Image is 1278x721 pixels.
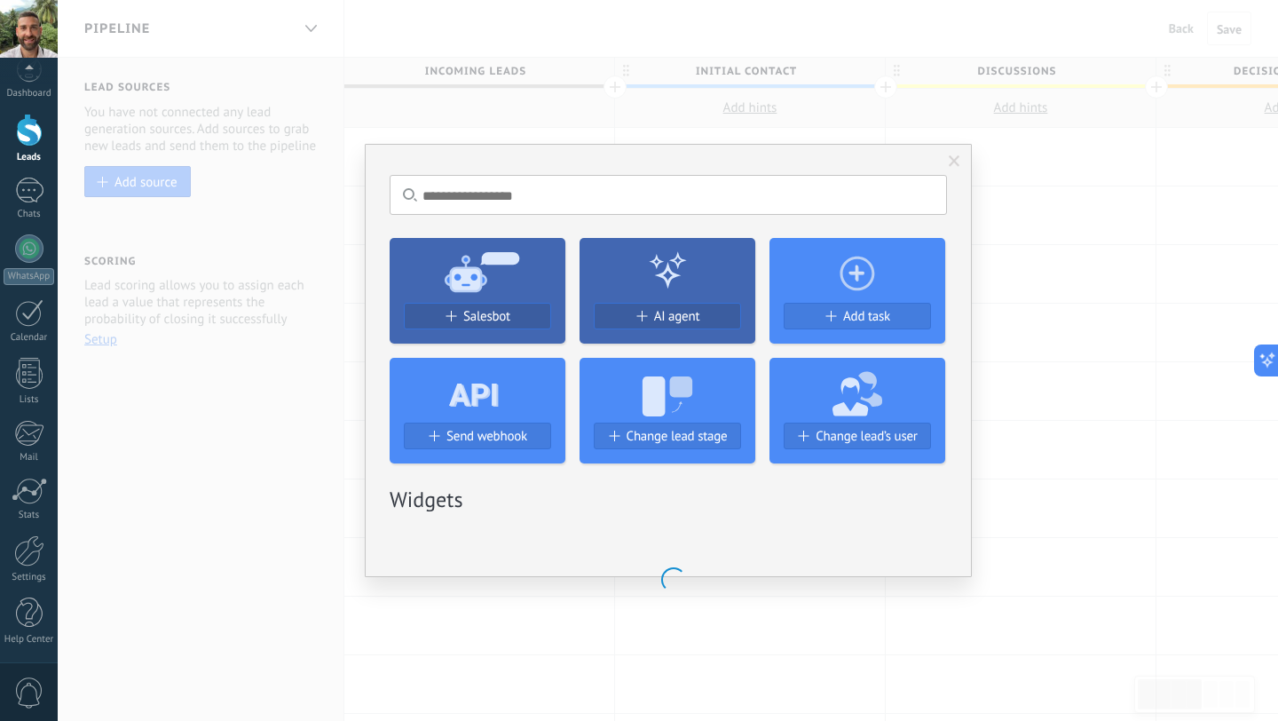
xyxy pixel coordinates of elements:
div: Stats [4,510,55,521]
span: Send webhook [446,429,527,444]
div: Chats [4,209,55,220]
div: Lists [4,394,55,406]
div: Settings [4,572,55,583]
span: Salesbot [463,309,510,324]
button: AI agent [594,303,741,329]
div: WhatsApp [4,268,54,285]
button: Change lead stage [594,423,741,449]
div: Leads [4,152,55,163]
span: Change lead’s user [816,429,917,444]
button: Add task [784,303,931,329]
h2: Widgets [390,486,947,513]
button: Send webhook [404,423,551,449]
div: Dashboard [4,88,55,99]
span: AI agent [654,309,700,324]
div: Help Center [4,634,55,646]
span: Change lead stage [627,429,728,444]
span: Add task [843,309,890,324]
div: Calendar [4,332,55,344]
button: Salesbot [404,303,551,329]
button: Change lead’s user [784,423,931,449]
div: Mail [4,452,55,463]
